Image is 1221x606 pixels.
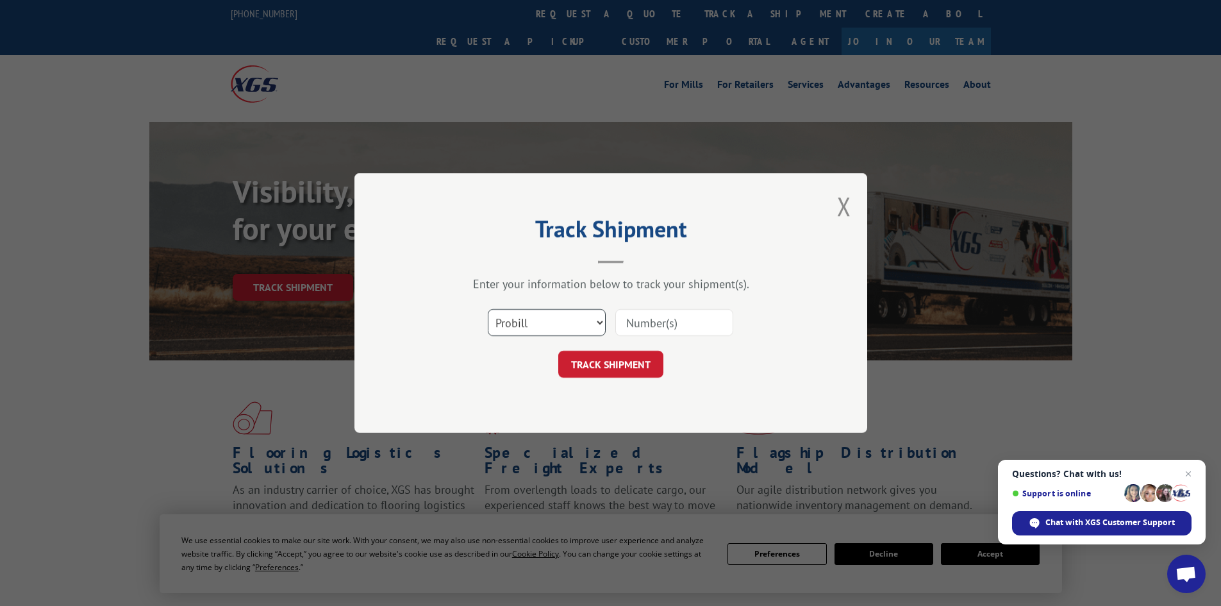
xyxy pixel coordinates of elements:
[419,220,803,244] h2: Track Shipment
[1012,511,1192,535] div: Chat with XGS Customer Support
[615,309,733,336] input: Number(s)
[1167,555,1206,593] div: Open chat
[1045,517,1175,528] span: Chat with XGS Customer Support
[1012,489,1120,498] span: Support is online
[837,189,851,223] button: Close modal
[558,351,663,378] button: TRACK SHIPMENT
[1181,466,1196,482] span: Close chat
[1012,469,1192,479] span: Questions? Chat with us!
[419,276,803,291] div: Enter your information below to track your shipment(s).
